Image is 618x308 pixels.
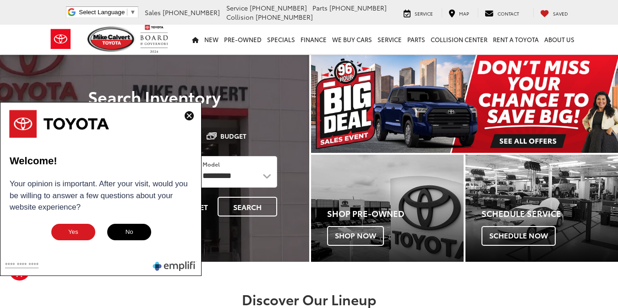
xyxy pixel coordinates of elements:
[459,10,469,17] span: Map
[226,12,254,22] span: Collision
[442,8,476,17] a: Map
[264,25,298,54] a: Specials
[465,155,618,261] div: Toyota
[220,133,246,139] span: Budget
[250,3,307,12] span: [PHONE_NUMBER]
[311,155,464,261] a: Shop Pre-Owned Shop Now
[218,197,277,216] button: Search
[415,10,433,17] span: Service
[88,27,136,52] img: Mike Calvert Toyota
[405,25,428,54] a: Parts
[481,209,618,218] h4: Schedule Service
[541,25,577,54] a: About Us
[478,8,526,17] a: Contact
[375,25,405,54] a: Service
[19,87,290,106] h3: Search Inventory
[163,8,220,17] span: [PHONE_NUMBER]
[327,209,464,218] h4: Shop Pre-Owned
[256,12,313,22] span: [PHONE_NUMBER]
[498,10,519,17] span: Contact
[311,155,464,261] div: Toyota
[481,226,556,245] span: Schedule Now
[490,25,541,54] a: Rent a Toyota
[397,8,440,17] a: Service
[298,25,329,54] a: Finance
[79,9,136,16] a: Select Language​
[226,3,248,12] span: Service
[79,9,125,16] span: Select Language
[145,8,161,17] span: Sales
[533,8,575,17] a: My Saved Vehicles
[465,155,618,261] a: Schedule Service Schedule Now
[428,25,490,54] a: Collision Center
[202,25,221,54] a: New
[221,25,264,54] a: Pre-Owned
[329,3,387,12] span: [PHONE_NUMBER]
[48,292,570,307] h2: Discover Our Lineup
[130,9,136,16] span: ▼
[189,25,202,54] a: Home
[202,160,220,168] label: Model
[329,25,375,54] a: WE BUY CARS
[312,3,328,12] span: Parts
[553,10,568,17] span: Saved
[44,24,78,54] img: Toyota
[327,226,384,245] span: Shop Now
